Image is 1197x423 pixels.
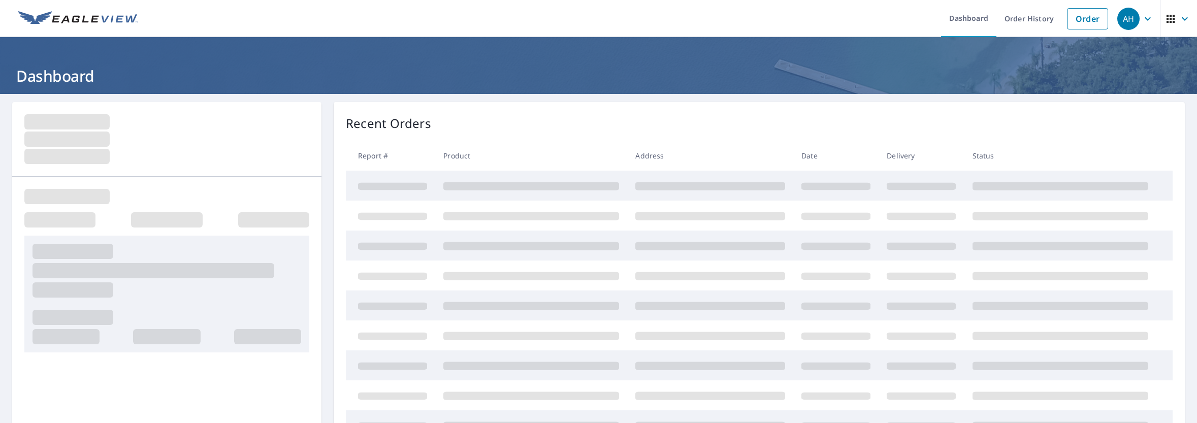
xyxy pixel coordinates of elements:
th: Delivery [879,141,964,171]
th: Product [435,141,627,171]
th: Report # [346,141,435,171]
div: AH [1117,8,1140,30]
img: EV Logo [18,11,138,26]
th: Date [793,141,879,171]
a: Order [1067,8,1108,29]
p: Recent Orders [346,114,431,133]
h1: Dashboard [12,66,1185,86]
th: Address [627,141,793,171]
th: Status [964,141,1156,171]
